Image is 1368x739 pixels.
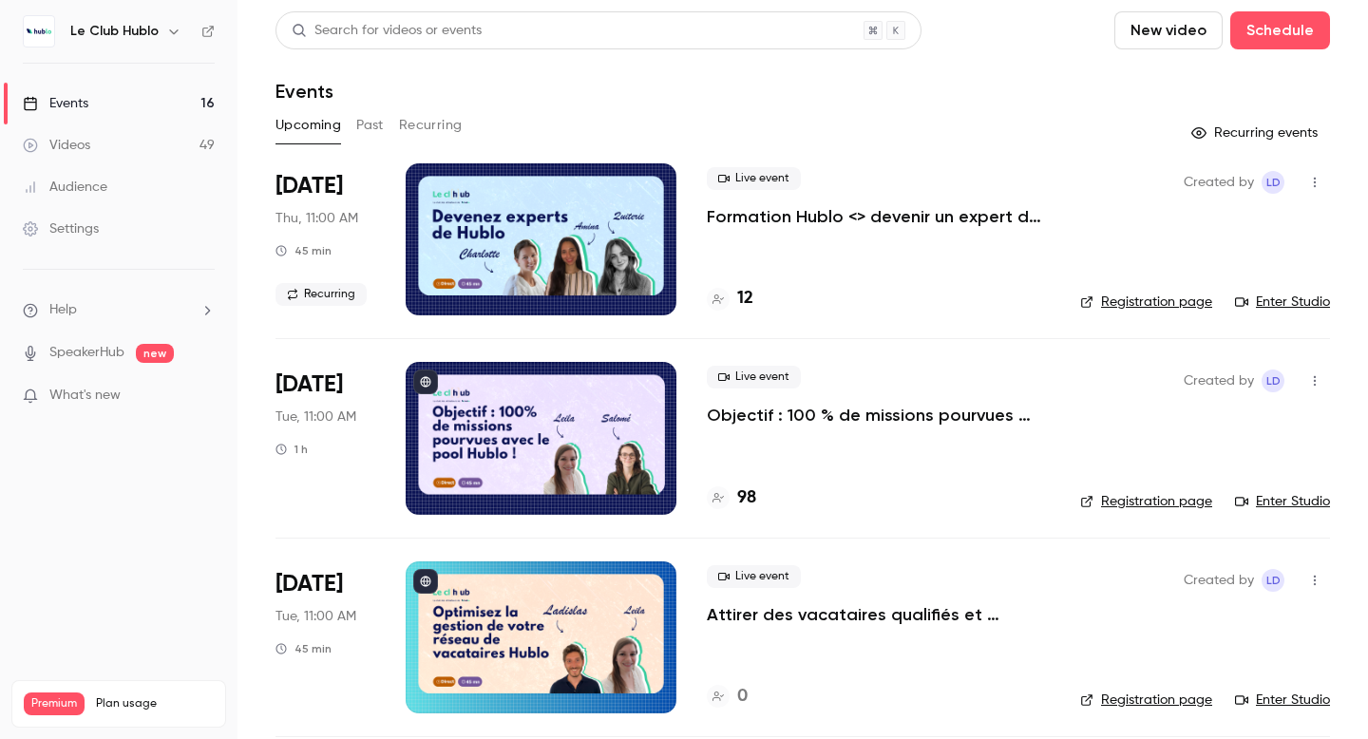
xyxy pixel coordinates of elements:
span: Premium [24,692,85,715]
a: Enter Studio [1235,691,1330,710]
div: Events [23,94,88,113]
a: Formation Hublo <> devenir un expert de la plateforme ! [707,205,1050,228]
a: 0 [707,684,748,710]
span: Live event [707,167,801,190]
div: Videos [23,136,90,155]
span: new [136,344,174,363]
a: 12 [707,286,753,312]
a: SpeakerHub [49,343,124,363]
span: [DATE] [275,569,343,599]
button: Upcoming [275,110,341,141]
span: Created by [1184,569,1254,592]
iframe: Noticeable Trigger [192,388,215,405]
span: Created by [1184,369,1254,392]
a: Enter Studio [1235,293,1330,312]
a: Registration page [1080,691,1212,710]
div: Oct 14 Tue, 11:00 AM (Europe/Paris) [275,561,375,713]
div: Oct 2 Thu, 11:00 AM (Europe/Paris) [275,163,375,315]
span: Recurring [275,283,367,306]
div: Search for videos or events [292,21,482,41]
span: LD [1266,569,1281,592]
span: Help [49,300,77,320]
div: Audience [23,178,107,197]
button: Schedule [1230,11,1330,49]
span: Thu, 11:00 AM [275,209,358,228]
a: Enter Studio [1235,492,1330,511]
a: 98 [707,485,756,511]
div: Oct 7 Tue, 11:00 AM (Europe/Paris) [275,362,375,514]
span: Live event [707,366,801,388]
span: Created by [1184,171,1254,194]
span: Live event [707,565,801,588]
span: What's new [49,386,121,406]
span: Leila Domec [1262,369,1284,392]
h6: Le Club Hublo [70,22,159,41]
div: 1 h [275,442,308,457]
span: LD [1266,369,1281,392]
div: 45 min [275,243,332,258]
h1: Events [275,80,333,103]
h4: 0 [737,684,748,710]
button: Recurring [399,110,463,141]
a: Registration page [1080,492,1212,511]
span: Leila Domec [1262,569,1284,592]
span: Plan usage [96,696,214,711]
img: Le Club Hublo [24,16,54,47]
button: Recurring events [1183,118,1330,148]
span: Leila Domec [1262,171,1284,194]
h4: 12 [737,286,753,312]
span: [DATE] [275,171,343,201]
h4: 98 [737,485,756,511]
span: Tue, 11:00 AM [275,407,356,426]
div: Settings [23,219,99,238]
button: New video [1114,11,1223,49]
a: Attirer des vacataires qualifiés et engagez votre réseau existant [707,603,1050,626]
div: 45 min [275,641,332,656]
button: Past [356,110,384,141]
span: LD [1266,171,1281,194]
a: Registration page [1080,293,1212,312]
li: help-dropdown-opener [23,300,215,320]
span: [DATE] [275,369,343,400]
span: Tue, 11:00 AM [275,607,356,626]
a: Objectif : 100 % de missions pourvues avec le pool Hublo ! [707,404,1050,426]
